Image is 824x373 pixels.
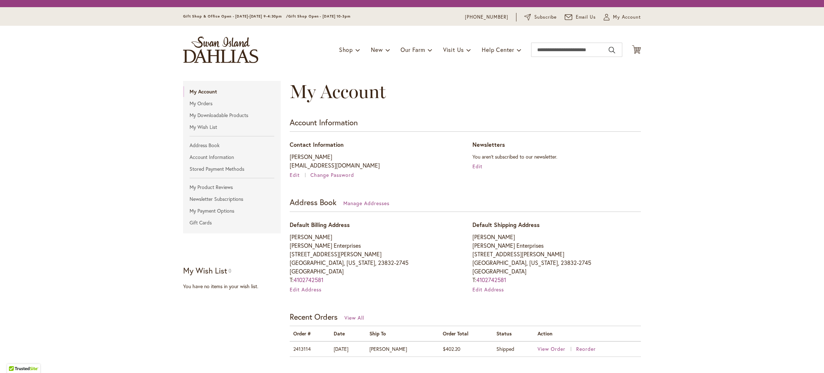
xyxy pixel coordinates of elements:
a: Stored Payment Methods [183,164,281,174]
span: Help Center [482,46,514,53]
th: Order # [290,326,330,341]
td: [DATE] [330,341,366,357]
a: Edit Address [290,286,322,293]
span: New [371,46,383,53]
strong: My Wish List [183,265,227,276]
a: Account Information [183,152,281,163]
span: Gift Shop Open - [DATE] 10-3pm [288,14,350,19]
a: My Wish List [183,122,281,132]
span: $402.20 [443,345,460,352]
a: Email Us [565,14,596,21]
th: Ship To [366,326,439,341]
span: Subscribe [534,14,557,21]
th: Date [330,326,366,341]
a: My Payment Options [183,205,281,216]
span: My Account [290,80,386,103]
th: Order Total [439,326,493,341]
a: Subscribe [524,14,557,21]
span: View Order [538,345,565,352]
a: Address Book [183,140,281,151]
a: 4102742581 [476,276,506,284]
strong: Account Information [290,117,358,127]
a: Manage Addresses [343,200,389,207]
span: Our Farm [401,46,425,53]
a: My Product Reviews [183,182,281,193]
a: My Orders [183,98,281,109]
address: [PERSON_NAME] [PERSON_NAME] Enterprises [STREET_ADDRESS][PERSON_NAME] [GEOGRAPHIC_DATA], [US_STAT... [472,233,641,284]
a: Gift Cards [183,217,281,228]
strong: Address Book [290,197,337,207]
a: Change Password [310,171,354,178]
span: Email Us [576,14,596,21]
address: [PERSON_NAME] [PERSON_NAME] Enterprises [STREET_ADDRESS][PERSON_NAME] [GEOGRAPHIC_DATA], [US_STAT... [290,233,458,284]
a: [PHONE_NUMBER] [465,14,508,21]
span: My Account [613,14,641,21]
th: Status [493,326,534,341]
span: Newsletters [472,141,505,148]
p: [PERSON_NAME] [EMAIL_ADDRESS][DOMAIN_NAME] [290,152,458,170]
a: Edit [472,163,482,170]
td: Shipped [493,341,534,357]
a: Reorder [576,345,596,352]
a: 4102742581 [294,276,323,284]
a: View All [344,314,364,321]
a: Edit [290,171,309,178]
th: Action [534,326,641,341]
p: You aren't subscribed to our newsletter. [472,152,641,161]
span: Default Billing Address [290,221,350,228]
a: store logo [183,37,258,63]
td: [PERSON_NAME] [366,341,439,357]
a: Newsletter Subscriptions [183,194,281,204]
button: My Account [604,14,641,21]
a: Edit Address [472,286,504,293]
span: Contact Information [290,141,344,148]
a: My Downloadable Products [183,110,281,121]
div: You have no items in your wish list. [183,283,285,290]
td: 2413114 [290,341,330,357]
a: View Order [538,345,575,352]
span: Shop [339,46,353,53]
strong: My Account [183,86,281,97]
span: Visit Us [443,46,464,53]
span: Default Shipping Address [472,221,540,228]
span: Edit [290,171,300,178]
span: Gift Shop & Office Open - [DATE]-[DATE] 9-4:30pm / [183,14,288,19]
strong: Recent Orders [290,311,338,322]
